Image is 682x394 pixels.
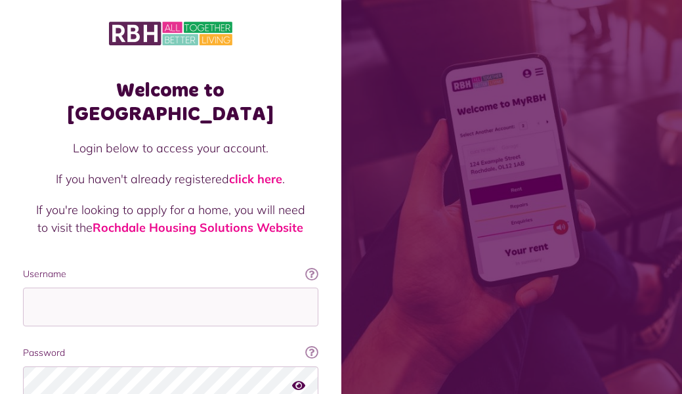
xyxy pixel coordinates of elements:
[23,267,318,281] label: Username
[36,170,305,188] p: If you haven't already registered .
[36,139,305,157] p: Login below to access your account.
[93,220,303,235] a: Rochdale Housing Solutions Website
[36,201,305,236] p: If you're looking to apply for a home, you will need to visit the
[23,346,318,360] label: Password
[229,171,282,186] a: click here
[109,20,232,47] img: MyRBH
[23,79,318,126] h1: Welcome to [GEOGRAPHIC_DATA]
